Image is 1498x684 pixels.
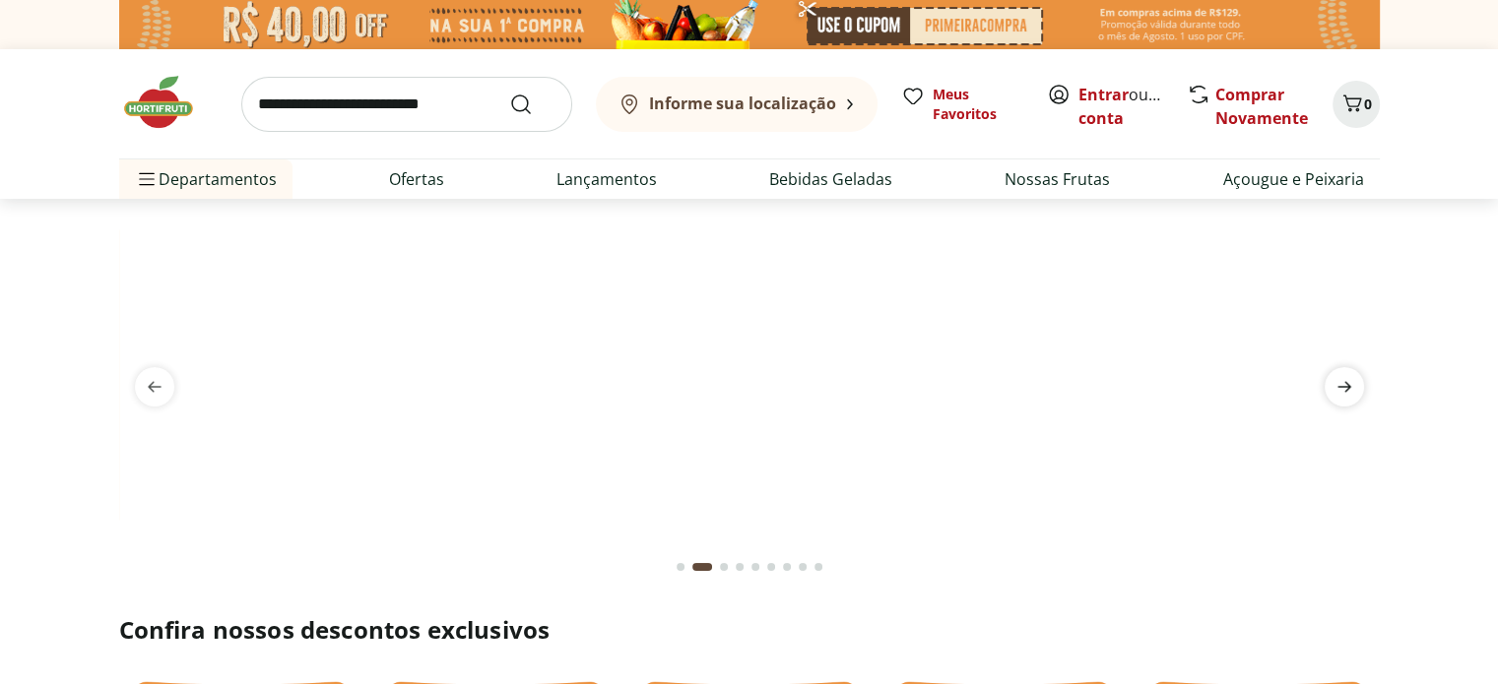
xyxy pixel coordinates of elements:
a: Entrar [1078,84,1129,105]
button: next [1309,367,1380,406]
button: Go to page 1 from fs-carousel [673,543,688,591]
a: Ofertas [389,167,444,191]
button: Go to page 6 from fs-carousel [763,543,779,591]
img: Hortifruti [119,73,218,132]
button: Go to page 9 from fs-carousel [811,543,826,591]
a: Bebidas Geladas [769,167,892,191]
button: Carrinho [1333,81,1380,128]
button: Go to page 8 from fs-carousel [795,543,811,591]
a: Criar conta [1078,84,1187,129]
button: Go to page 3 from fs-carousel [716,543,732,591]
a: Comprar Novamente [1215,84,1308,129]
span: ou [1078,83,1166,130]
button: Submit Search [509,93,556,116]
a: Meus Favoritos [901,85,1023,124]
button: previous [119,367,190,406]
button: Informe sua localização [596,77,878,132]
button: Go to page 4 from fs-carousel [732,543,748,591]
button: Go to page 5 from fs-carousel [748,543,763,591]
span: 0 [1364,94,1372,113]
span: Departamentos [135,155,277,203]
button: Current page from fs-carousel [688,543,716,591]
a: Lançamentos [556,167,657,191]
button: Go to page 7 from fs-carousel [779,543,795,591]
a: Açougue e Peixaria [1222,167,1363,191]
button: Menu [135,155,159,203]
h2: Confira nossos descontos exclusivos [119,614,1380,646]
span: Meus Favoritos [933,85,1023,124]
b: Informe sua localização [649,93,836,114]
input: search [241,77,572,132]
a: Nossas Frutas [1005,167,1110,191]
